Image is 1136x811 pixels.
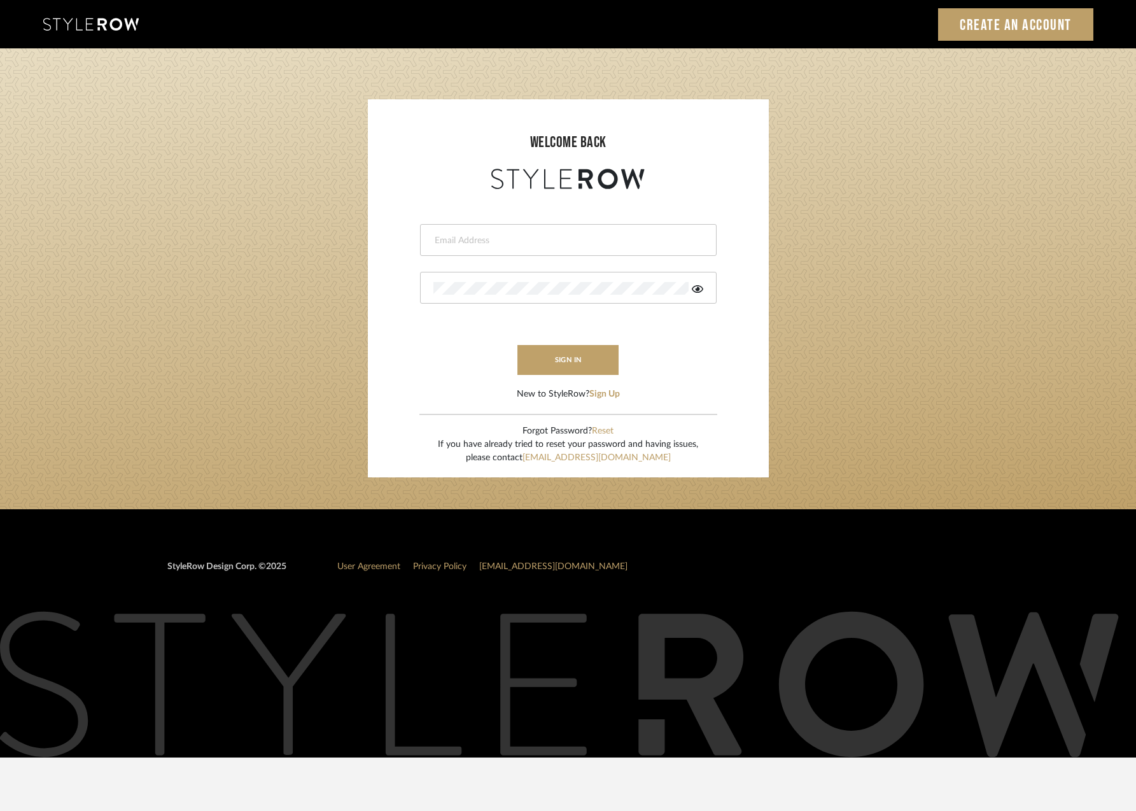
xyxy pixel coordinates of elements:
div: New to StyleRow? [517,388,620,401]
button: sign in [517,345,619,375]
button: Sign Up [589,388,620,401]
a: [EMAIL_ADDRESS][DOMAIN_NAME] [479,562,628,571]
button: Reset [592,425,614,438]
div: If you have already tried to reset your password and having issues, please contact [438,438,698,465]
div: StyleRow Design Corp. ©2025 [167,560,286,584]
div: Forgot Password? [438,425,698,438]
div: welcome back [381,131,756,154]
a: Privacy Policy [413,562,466,571]
input: Email Address [433,234,700,247]
a: User Agreement [337,562,400,571]
a: Create an Account [938,8,1093,41]
a: [EMAIL_ADDRESS][DOMAIN_NAME] [522,453,671,462]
